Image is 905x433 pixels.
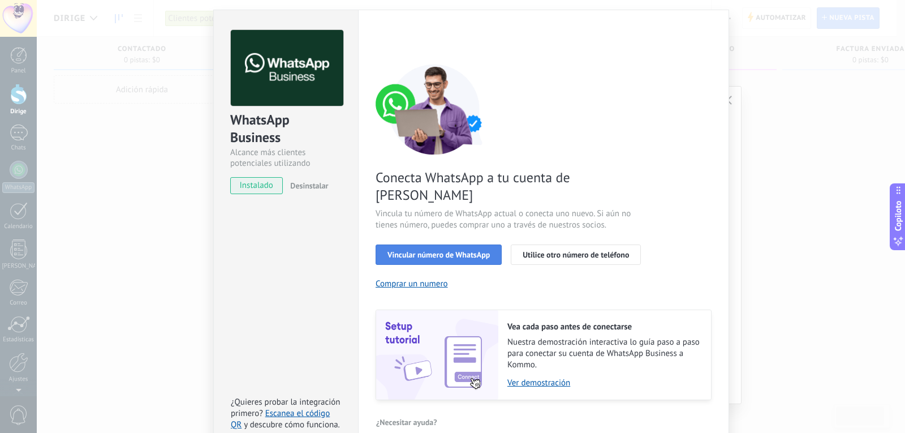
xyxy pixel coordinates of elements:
font: Alcance más clientes potenciales utilizando potentes herramientas de WhatsApp [230,147,323,190]
button: Desinstalar [286,177,328,194]
font: WhatsApp Business [230,111,293,146]
font: Ver demostración [507,378,570,388]
button: Comprar un numero [376,278,448,289]
button: Vincular número de WhatsApp [376,245,502,265]
button: Utilice otro número de teléfono [511,245,641,265]
font: Escanea el código QR [231,408,330,430]
font: Vincula tu número de WhatsApp actual o conecta uno nuevo. Si aún no tienes número, puedes comprar... [376,208,631,230]
font: ¿Necesitar ayuda? [376,417,437,427]
font: instalado [240,180,273,191]
font: Copiloto [893,200,903,231]
font: Conecta WhatsApp a tu cuenta de [PERSON_NAME] [376,169,570,204]
font: Utilice otro número de teléfono [523,250,629,260]
font: Vincular número de WhatsApp [387,250,490,260]
font: Vea cada paso antes de conectarse [507,321,632,332]
button: ¿Necesitar ayuda? [376,414,438,431]
font: Desinstalar [290,181,328,191]
font: ¿Quieres probar la integración primero? [231,397,341,419]
font: Nuestra demostración interactiva lo guía paso a paso para conectar su cuenta de WhatsApp Business... [507,337,700,370]
div: WhatsApp Business [230,111,342,147]
img: logo_main.png [231,30,343,106]
font: y descubre cómo funciona. [244,419,340,430]
img: número de conexión [376,64,494,155]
